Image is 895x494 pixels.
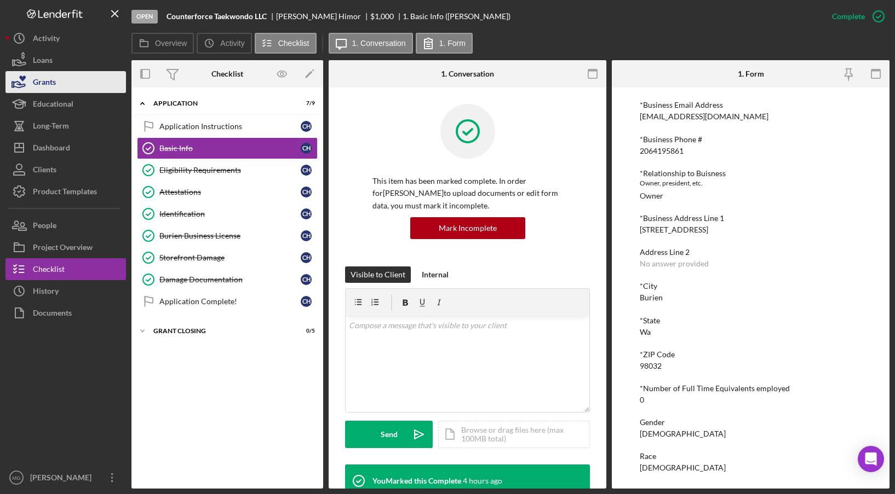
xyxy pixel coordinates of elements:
[301,187,312,197] div: C H
[416,33,473,54] button: 1. Form
[33,137,70,161] div: Dashboard
[5,137,126,159] a: Dashboard
[640,147,684,155] div: 2064195861
[372,476,461,485] div: You Marked this Complete
[352,39,406,48] label: 1. Conversation
[33,280,59,305] div: History
[410,217,525,239] button: Mark Incomplete
[153,100,288,107] div: Application
[159,275,301,284] div: Damage Documentation
[5,93,126,115] button: Educational
[159,297,301,306] div: Application Complete!
[131,10,158,24] div: Open
[33,159,56,183] div: Clients
[301,208,312,219] div: C H
[33,71,56,96] div: Grants
[220,39,244,48] label: Activity
[27,467,99,491] div: [PERSON_NAME]
[33,214,56,239] div: People
[159,166,301,175] div: Eligibility Requirements
[640,101,862,109] div: *Business Email Address
[301,165,312,176] div: C H
[137,115,318,137] a: Application InstructionsCH
[5,115,126,137] a: Long-Term
[167,12,267,21] b: Counterforce Taekwondo LLC
[5,214,126,236] a: People
[33,115,69,140] div: Long-Term
[5,258,126,280] button: Checklist
[12,475,20,481] text: MG
[640,112,768,121] div: [EMAIL_ADDRESS][DOMAIN_NAME]
[33,258,65,283] div: Checklist
[211,69,243,78] div: Checklist
[137,203,318,225] a: IdentificationCH
[5,159,126,181] button: Clients
[301,121,312,132] div: C H
[301,274,312,285] div: C H
[301,296,312,307] div: C H
[159,188,301,196] div: Attestations
[5,236,126,258] button: Project Overview
[640,293,663,302] div: Burien
[155,39,187,48] label: Overview
[640,452,862,461] div: Race
[33,181,97,205] div: Product Templates
[137,290,318,312] a: Application Complete!CH
[137,137,318,159] a: Basic InfoCH
[640,463,726,472] div: [DEMOGRAPHIC_DATA]
[640,225,708,234] div: [STREET_ADDRESS]
[640,259,709,268] div: No answer provided
[255,33,317,54] button: Checklist
[640,282,862,290] div: *City
[159,144,301,153] div: Basic Info
[137,247,318,269] a: Storefront DamageCH
[131,33,194,54] button: Overview
[640,178,862,189] div: Owner, president, etc.
[640,214,862,223] div: *Business Address Line 1
[345,266,411,283] button: Visible to Client
[33,93,73,118] div: Educational
[5,181,126,202] a: Product Templates
[372,175,563,212] p: This item has been marked complete. In order for [PERSON_NAME] to upload documents or edit form d...
[33,49,53,74] div: Loans
[5,49,126,71] button: Loans
[159,210,301,218] div: Identification
[640,429,726,438] div: [DEMOGRAPHIC_DATA]
[301,252,312,263] div: C H
[463,476,502,485] time: 2025-10-03 15:42
[439,217,497,239] div: Mark Incomplete
[370,11,394,21] span: $1,000
[137,269,318,290] a: Damage DocumentationCH
[295,328,315,334] div: 0 / 5
[351,266,405,283] div: Visible to Client
[640,362,662,370] div: 98032
[403,12,510,21] div: 1. Basic Info ([PERSON_NAME])
[33,27,60,52] div: Activity
[640,418,862,427] div: Gender
[137,159,318,181] a: Eligibility RequirementsCH
[5,280,126,302] button: History
[33,302,72,327] div: Documents
[159,122,301,131] div: Application Instructions
[153,328,288,334] div: Grant Closing
[858,446,884,472] div: Open Intercom Messenger
[640,396,644,404] div: 0
[821,5,890,27] button: Complete
[5,467,126,489] button: MG[PERSON_NAME]
[5,71,126,93] a: Grants
[640,384,862,393] div: *Number of Full Time Equivalents employed
[159,253,301,262] div: Storefront Damage
[439,39,466,48] label: 1. Form
[197,33,251,54] button: Activity
[381,421,398,448] div: Send
[640,248,862,257] div: Address Line 2
[640,316,862,325] div: *State
[640,191,663,200] div: Owner
[33,236,93,261] div: Project Overview
[301,143,312,154] div: C H
[329,33,413,54] button: 1. Conversation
